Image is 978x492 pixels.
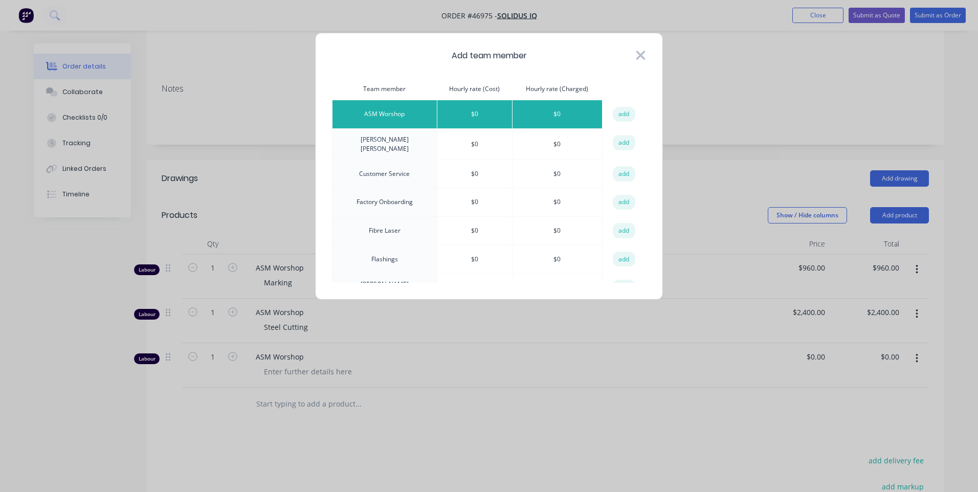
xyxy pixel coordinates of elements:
td: $ 0 [512,160,602,188]
td: $ 0 [437,100,512,129]
td: $ 0 [512,216,602,245]
button: add [613,280,635,295]
th: Hourly rate (Charged) [512,78,602,100]
button: add [613,107,635,122]
td: $ 0 [512,188,602,217]
th: Hourly rate (Cost) [437,78,512,100]
td: $ 0 [437,160,512,188]
td: $ 0 [437,216,512,245]
td: $ 0 [437,188,512,217]
td: [PERSON_NAME] [PERSON_NAME] [332,273,437,304]
td: Fibre Laser [332,216,437,245]
button: add [613,252,635,267]
button: add [613,195,635,210]
span: Add team member [452,50,527,62]
td: Factory Onboarding [332,188,437,217]
th: action [602,78,646,100]
td: $ 0 [512,100,602,129]
td: $ 0 [512,245,602,274]
td: ASM Worshop [332,100,437,129]
td: Flashings [332,245,437,274]
td: $ 0 [512,128,602,160]
td: $ 0 [437,128,512,160]
button: add [613,166,635,182]
td: $ 0 [437,245,512,274]
td: $ 0 [437,273,512,304]
button: add [613,223,635,238]
button: add [613,135,635,150]
td: $ 0 [512,273,602,304]
td: [PERSON_NAME] [PERSON_NAME] [332,128,437,160]
th: Team member [332,78,437,100]
td: Customer Service [332,160,437,188]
